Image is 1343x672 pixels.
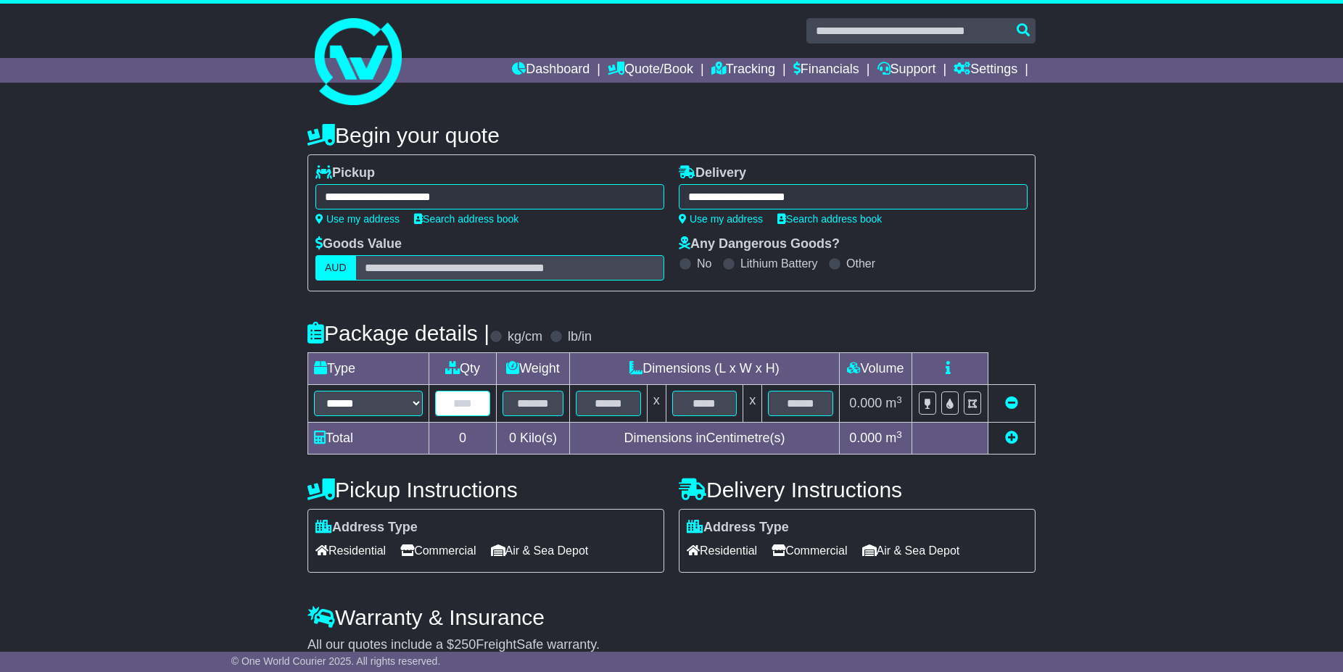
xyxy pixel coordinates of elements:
td: 0 [429,423,497,455]
a: Search address book [777,213,882,225]
span: 0.000 [849,396,882,410]
label: Address Type [315,520,418,536]
label: Goods Value [315,236,402,252]
label: Pickup [315,165,375,181]
span: 250 [454,637,476,652]
td: x [743,385,762,423]
a: Settings [954,58,1017,83]
h4: Pickup Instructions [307,478,664,502]
span: Commercial [772,539,847,562]
a: Use my address [679,213,763,225]
div: All our quotes include a $ FreightSafe warranty. [307,637,1036,653]
span: m [885,431,902,445]
a: Dashboard [512,58,590,83]
td: Dimensions (L x W x H) [569,353,839,385]
span: Air & Sea Depot [491,539,589,562]
a: Use my address [315,213,400,225]
h4: Delivery Instructions [679,478,1036,502]
a: Support [877,58,936,83]
label: Delivery [679,165,746,181]
label: kg/cm [508,329,542,345]
td: Kilo(s) [497,423,570,455]
a: Add new item [1005,431,1018,445]
h4: Begin your quote [307,123,1036,147]
a: Quote/Book [608,58,693,83]
span: Air & Sea Depot [862,539,960,562]
a: Tracking [711,58,775,83]
td: Total [308,423,429,455]
label: Other [846,257,875,270]
label: Any Dangerous Goods? [679,236,840,252]
a: Remove this item [1005,396,1018,410]
td: Type [308,353,429,385]
span: m [885,396,902,410]
sup: 3 [896,394,902,405]
label: AUD [315,255,356,281]
span: Commercial [400,539,476,562]
h4: Package details | [307,321,489,345]
span: 0 [509,431,516,445]
a: Financials [793,58,859,83]
td: x [647,385,666,423]
span: Residential [315,539,386,562]
td: Qty [429,353,497,385]
span: Residential [687,539,757,562]
a: Search address book [414,213,518,225]
td: Volume [839,353,912,385]
h4: Warranty & Insurance [307,605,1036,629]
td: Weight [497,353,570,385]
label: No [697,257,711,270]
sup: 3 [896,429,902,440]
label: lb/in [568,329,592,345]
span: © One World Courier 2025. All rights reserved. [231,655,441,667]
span: 0.000 [849,431,882,445]
td: Dimensions in Centimetre(s) [569,423,839,455]
label: Lithium Battery [740,257,818,270]
label: Address Type [687,520,789,536]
